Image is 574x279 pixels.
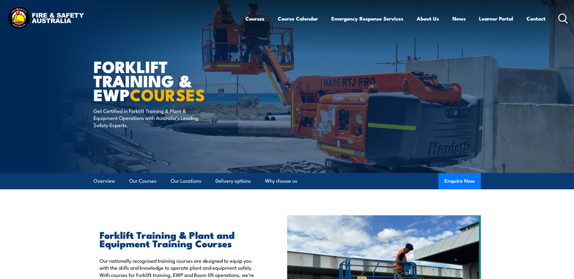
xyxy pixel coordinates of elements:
a: Our Courses [129,173,156,189]
a: News [452,11,466,27]
a: Contact [526,11,546,27]
a: About Us [417,11,439,27]
button: Enquire Now [438,173,481,189]
h1: Forklift Training & EWP [93,59,243,101]
h2: Forklift Training & Plant and Equipment Training Courses [100,230,259,247]
a: Course Calendar [278,11,318,27]
p: Get Certified in Forklift Training & Plant & Equipment Operations with Australia’s Leading Safety... [93,107,204,128]
a: Courses [245,11,264,27]
a: Why choose us [265,173,297,189]
a: Emergency Response Services [331,11,403,27]
a: Overview [93,173,115,189]
a: Learner Portal [479,11,513,27]
a: Delivery options [215,173,251,189]
a: Our Locations [171,173,201,189]
strong: COURSES [130,82,205,107]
